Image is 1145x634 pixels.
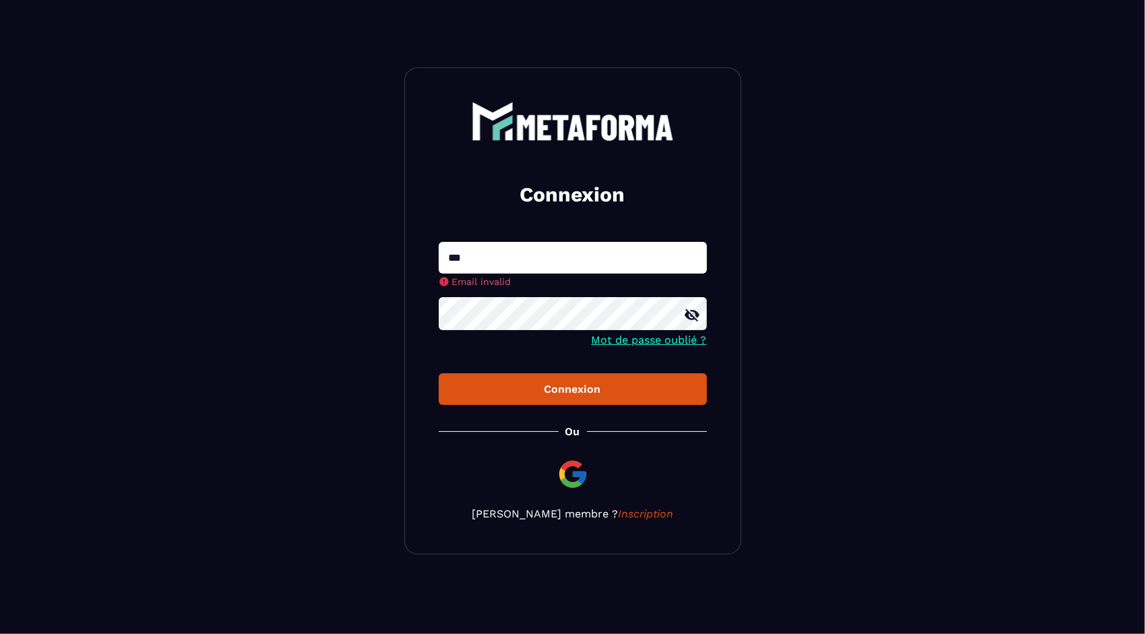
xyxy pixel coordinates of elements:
img: logo [472,102,674,141]
div: Connexion [450,383,696,395]
button: Connexion [439,373,707,405]
a: logo [439,102,707,141]
a: Mot de passe oublié ? [592,334,707,346]
a: Inscription [618,507,673,520]
img: google [557,458,589,490]
span: Email invalid [452,276,512,287]
h2: Connexion [455,181,691,208]
p: [PERSON_NAME] membre ? [439,507,707,520]
p: Ou [565,425,580,438]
